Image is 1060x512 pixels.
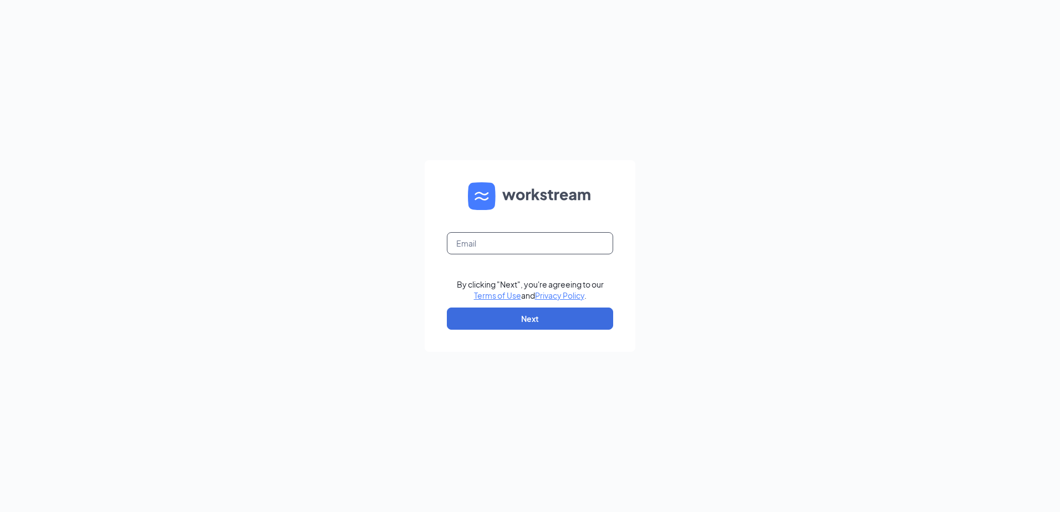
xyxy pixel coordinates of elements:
[447,232,613,254] input: Email
[474,290,521,300] a: Terms of Use
[468,182,592,210] img: WS logo and Workstream text
[447,308,613,330] button: Next
[457,279,604,301] div: By clicking "Next", you're agreeing to our and .
[535,290,584,300] a: Privacy Policy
